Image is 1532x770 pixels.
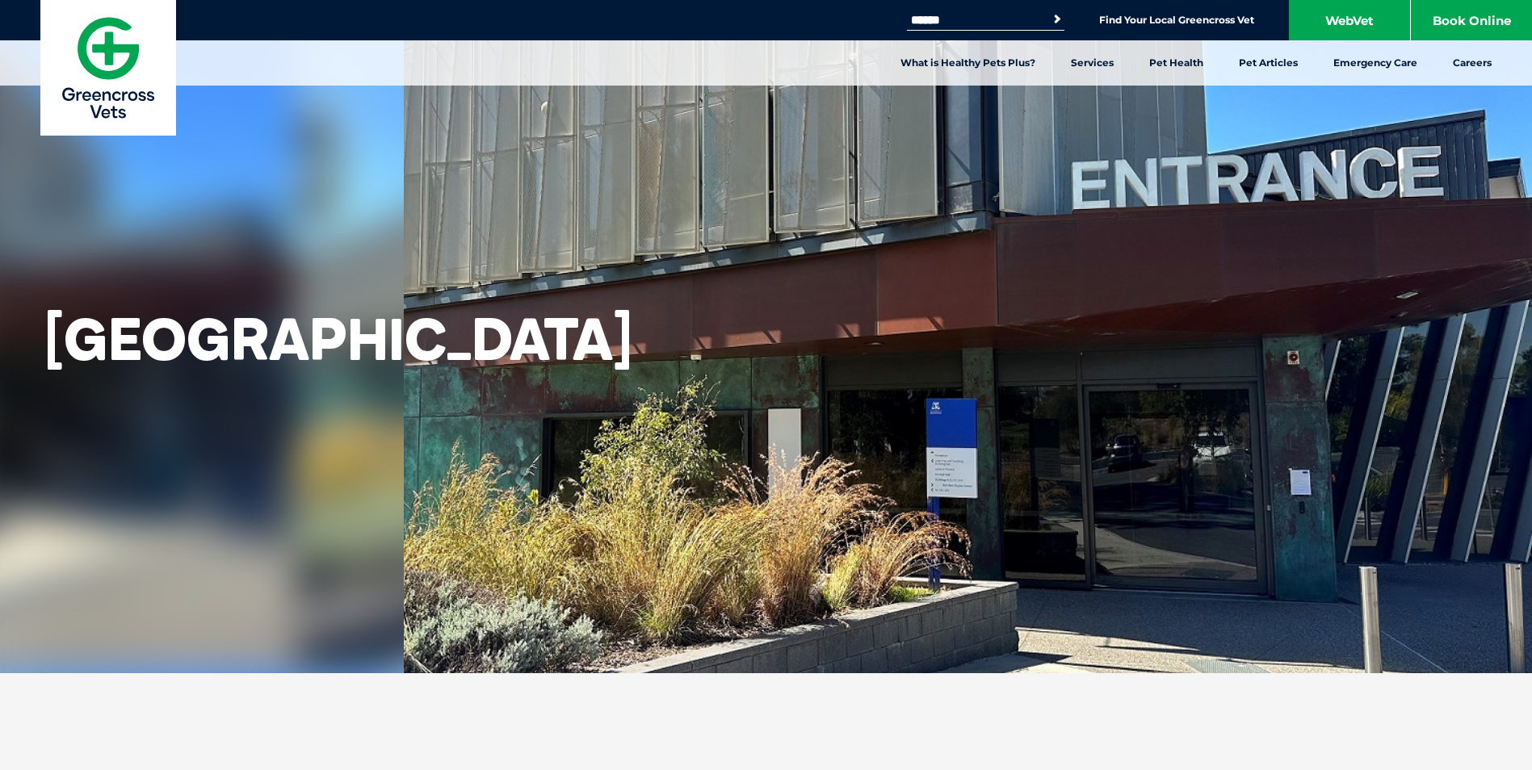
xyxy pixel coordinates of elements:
[1131,40,1221,86] a: Pet Health
[44,304,632,374] h1: [GEOGRAPHIC_DATA]
[1099,14,1254,27] a: Find Your Local Greencross Vet
[1316,40,1435,86] a: Emergency Care
[1053,40,1131,86] a: Services
[1049,11,1065,27] button: Search
[1435,40,1509,86] a: Careers
[1221,40,1316,86] a: Pet Articles
[883,40,1053,86] a: What is Healthy Pets Plus?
